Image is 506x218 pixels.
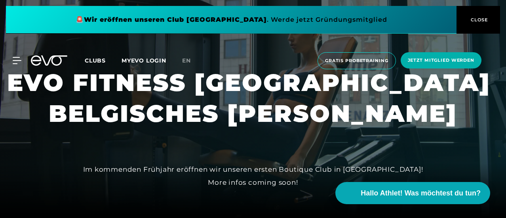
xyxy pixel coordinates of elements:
span: CLOSE [469,16,488,23]
a: Jetzt Mitglied werden [398,52,484,69]
div: Im kommenden Frühjahr eröffnen wir unseren ersten Boutique Club in [GEOGRAPHIC_DATA]! More infos ... [75,163,431,189]
span: Gratis Probetraining [325,57,388,64]
span: Hallo Athlet! Was möchtest du tun? [361,188,481,199]
span: Jetzt Mitglied werden [408,57,474,64]
a: Gratis Probetraining [315,52,398,69]
a: MYEVO LOGIN [122,57,166,64]
span: en [182,57,191,64]
button: CLOSE [457,6,500,34]
button: Hallo Athlet! Was möchtest du tun? [335,182,490,204]
h1: EVO FITNESS [GEOGRAPHIC_DATA] BELGISCHES [PERSON_NAME] [7,67,499,129]
a: Clubs [85,57,122,64]
a: en [182,56,200,65]
span: Clubs [85,57,106,64]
